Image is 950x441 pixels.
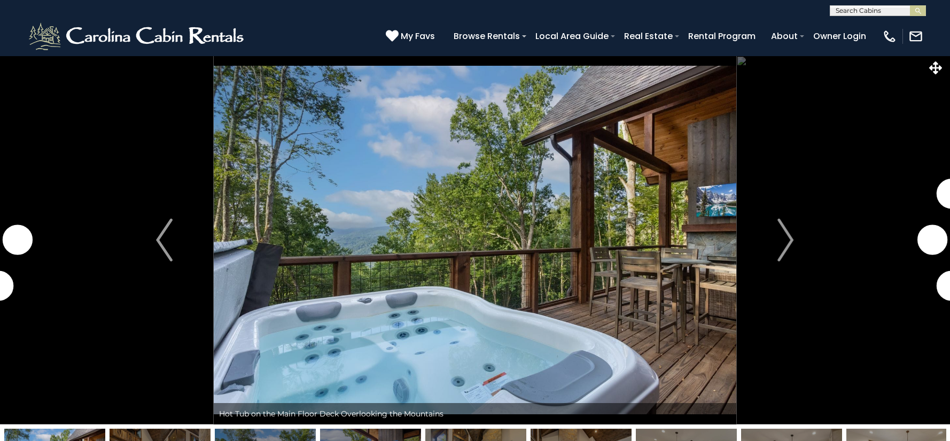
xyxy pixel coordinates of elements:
[401,29,435,43] span: My Favs
[27,20,248,52] img: White-1-2.png
[908,29,923,44] img: mail-regular-white.png
[156,219,172,261] img: arrow
[736,56,835,424] button: Next
[683,27,761,45] a: Rental Program
[808,27,871,45] a: Owner Login
[766,27,803,45] a: About
[777,219,793,261] img: arrow
[619,27,678,45] a: Real Estate
[530,27,614,45] a: Local Area Guide
[882,29,897,44] img: phone-regular-white.png
[448,27,525,45] a: Browse Rentals
[386,29,438,43] a: My Favs
[115,56,214,424] button: Previous
[214,403,736,424] div: Hot Tub on the Main Floor Deck Overlooking the Mountains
